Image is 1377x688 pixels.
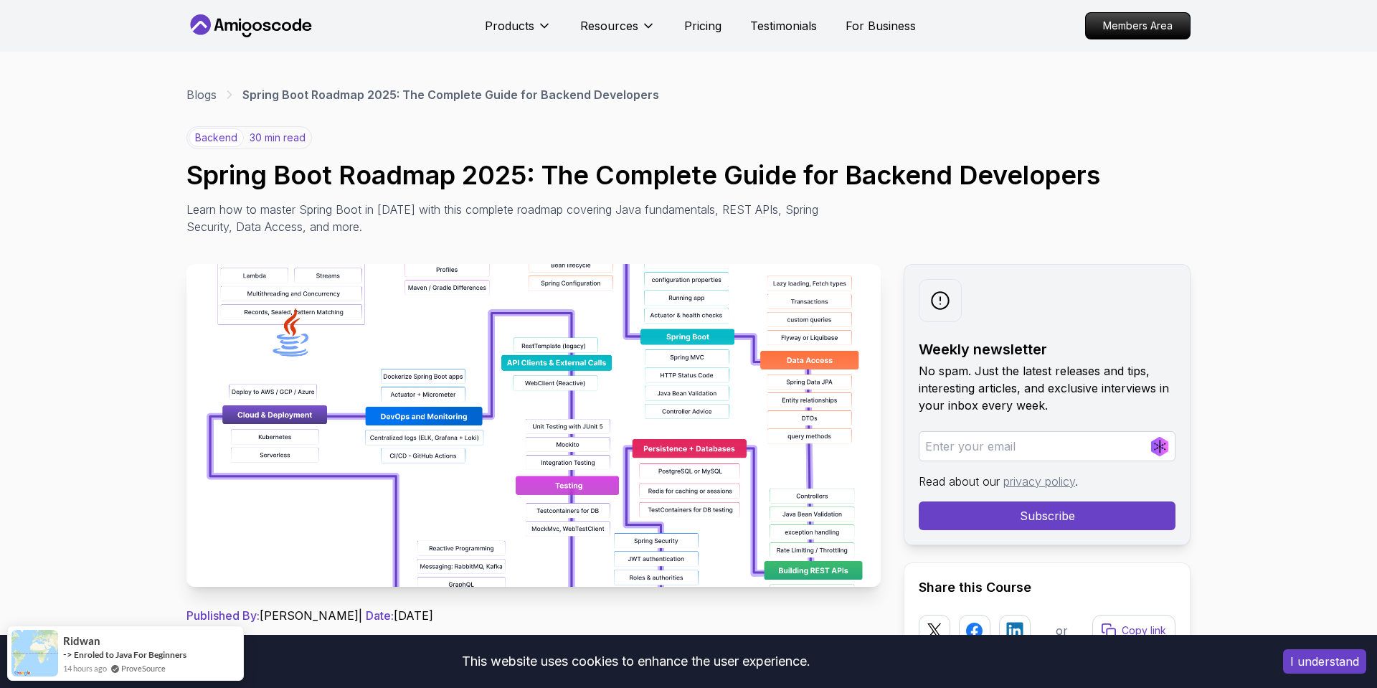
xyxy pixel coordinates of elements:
[1003,474,1075,489] a: privacy policy
[186,201,829,235] p: Learn how to master Spring Boot in [DATE] with this complete roadmap covering Java fundamentals, ...
[846,17,916,34] a: For Business
[63,649,72,660] span: ->
[1092,615,1175,646] button: Copy link
[1086,13,1190,39] p: Members Area
[189,128,244,147] p: backend
[919,362,1175,414] p: No spam. Just the latest releases and tips, interesting articles, and exclusive interviews in you...
[186,161,1191,189] h1: Spring Boot Roadmap 2025: The Complete Guide for Backend Developers
[366,608,394,623] span: Date:
[186,264,881,587] img: Spring Boot Roadmap 2025: The Complete Guide for Backend Developers thumbnail
[186,86,217,103] a: Blogs
[1056,622,1068,639] p: or
[121,662,166,674] a: ProveSource
[684,17,721,34] a: Pricing
[1085,12,1191,39] a: Members Area
[1317,631,1363,674] iframe: chat widget
[242,86,659,103] p: Spring Boot Roadmap 2025: The Complete Guide for Backend Developers
[11,646,1262,677] div: This website uses cookies to enhance the user experience.
[580,17,638,34] p: Resources
[11,630,58,677] img: provesource social proof notification image
[919,501,1175,530] button: Subscribe
[580,17,656,46] button: Resources
[919,339,1175,359] h2: Weekly newsletter
[919,473,1175,490] p: Read about our .
[485,17,534,34] p: Products
[919,431,1175,461] input: Enter your email
[485,17,552,46] button: Products
[63,635,100,647] span: ridwan
[250,131,306,145] p: 30 min read
[186,608,260,623] span: Published By:
[74,649,186,660] a: Enroled to Java For Beginners
[1283,649,1366,674] button: Accept cookies
[750,17,817,34] a: Testimonials
[1104,387,1363,623] iframe: chat widget
[1122,623,1166,638] p: Copy link
[919,578,1175,598] h2: Share this Course
[186,607,881,624] p: [PERSON_NAME] | [DATE]
[63,662,107,674] span: 14 hours ago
